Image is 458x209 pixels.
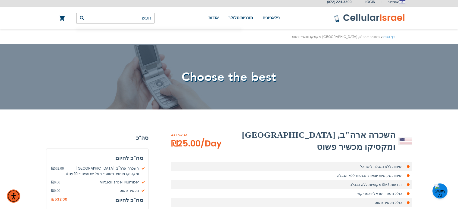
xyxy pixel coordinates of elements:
[51,166,64,177] span: 532.00
[171,171,412,180] li: שיחות מקומיות יוצאות ונכנסות ללא הגבלה
[46,134,148,143] strong: סה"כ
[400,138,412,144] img: השכרה ארה
[51,197,55,202] span: ₪
[208,16,219,20] span: אודות
[51,180,60,185] span: 0.00
[60,180,143,185] span: Virtual Israeli Number
[238,129,395,153] h2: השכרה ארה"ב, [GEOGRAPHIC_DATA] ומקסיקו מכשיר פשוט
[51,166,54,171] span: ₪
[51,188,60,193] span: 0.00
[171,198,412,207] li: כולל מכשיר פשוט
[171,180,412,189] li: הודעות SMS מקומיות ללא הגבלה
[76,13,154,23] input: חפש
[263,16,280,20] span: פלאפונים
[208,7,219,29] a: אודות
[228,7,253,29] a: תוכניות סלולר
[7,189,20,203] div: תפריט נגישות
[263,7,280,29] a: פלאפונים
[383,35,395,39] a: דף הבית
[171,162,412,171] li: שיחות ללא הגבלה לישראל
[182,69,276,85] span: Choose the best
[51,154,143,163] h3: סה"כ להיום
[171,132,238,138] span: As Low As
[171,189,412,198] li: כולל מספר ישראלי ואמריקאי
[60,188,143,193] span: מכשיר פשוט
[171,138,222,150] span: ₪25.00
[64,166,143,177] span: השכרה ארה"ב, [GEOGRAPHIC_DATA] ומקסיקו מכשיר פשוט - מעל שבועיים - 19 day
[51,180,54,185] span: ₪
[115,196,143,205] h3: סה"כ להיום
[55,197,67,202] span: 532.00
[201,138,222,150] span: /Day
[334,14,405,23] img: לוגו סלולר ישראל
[292,34,383,40] li: השכרה ארה"ב, [GEOGRAPHIC_DATA] ומקסיקו מכשיר פשוט
[228,16,253,20] span: תוכניות סלולר
[51,188,54,193] span: ₪
[399,0,405,4] img: Jerusalem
